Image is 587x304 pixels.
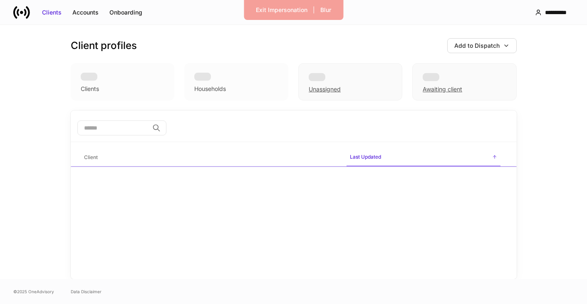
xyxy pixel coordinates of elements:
[256,6,307,14] div: Exit Impersonation
[350,153,381,161] h6: Last Updated
[320,6,331,14] div: Blur
[309,85,341,93] div: Unassigned
[298,63,402,101] div: Unassigned
[84,153,98,161] h6: Client
[347,149,500,167] span: Last Updated
[423,85,462,93] div: Awaiting client
[37,6,67,19] button: Clients
[315,3,337,17] button: Blur
[72,8,99,17] div: Accounts
[194,85,226,93] div: Households
[109,8,142,17] div: Onboarding
[81,149,340,166] span: Client
[42,8,62,17] div: Clients
[81,85,99,93] div: Clients
[250,3,313,17] button: Exit Impersonation
[71,288,102,295] a: Data Disclaimer
[104,6,148,19] button: Onboarding
[412,63,516,101] div: Awaiting client
[71,39,137,52] h3: Client profiles
[447,38,517,53] button: Add to Dispatch
[13,288,54,295] span: © 2025 OneAdvisory
[454,42,500,50] div: Add to Dispatch
[67,6,104,19] button: Accounts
